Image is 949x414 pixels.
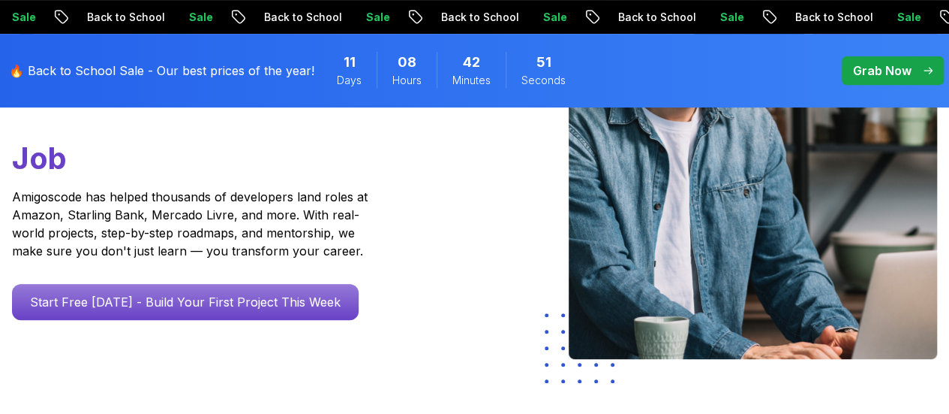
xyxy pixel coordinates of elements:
[521,73,566,88] span: Seconds
[452,73,491,88] span: Minutes
[12,140,67,177] span: Job
[392,73,422,88] span: Hours
[528,10,576,25] p: Sale
[72,10,174,25] p: Back to School
[344,52,356,73] span: 11 Days
[174,10,222,25] p: Sale
[705,10,753,25] p: Sale
[249,10,351,25] p: Back to School
[398,52,416,73] span: 8 Hours
[603,10,705,25] p: Back to School
[882,10,930,25] p: Sale
[780,10,882,25] p: Back to School
[12,284,359,320] a: Start Free [DATE] - Build Your First Project This Week
[536,52,551,73] span: 51 Seconds
[426,10,528,25] p: Back to School
[337,73,362,88] span: Days
[12,188,372,260] p: Amigoscode has helped thousands of developers land roles at Amazon, Starling Bank, Mercado Livre,...
[463,52,480,73] span: 42 Minutes
[9,62,314,80] p: 🔥 Back to School Sale - Our best prices of the year!
[351,10,399,25] p: Sale
[853,62,911,80] p: Grab Now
